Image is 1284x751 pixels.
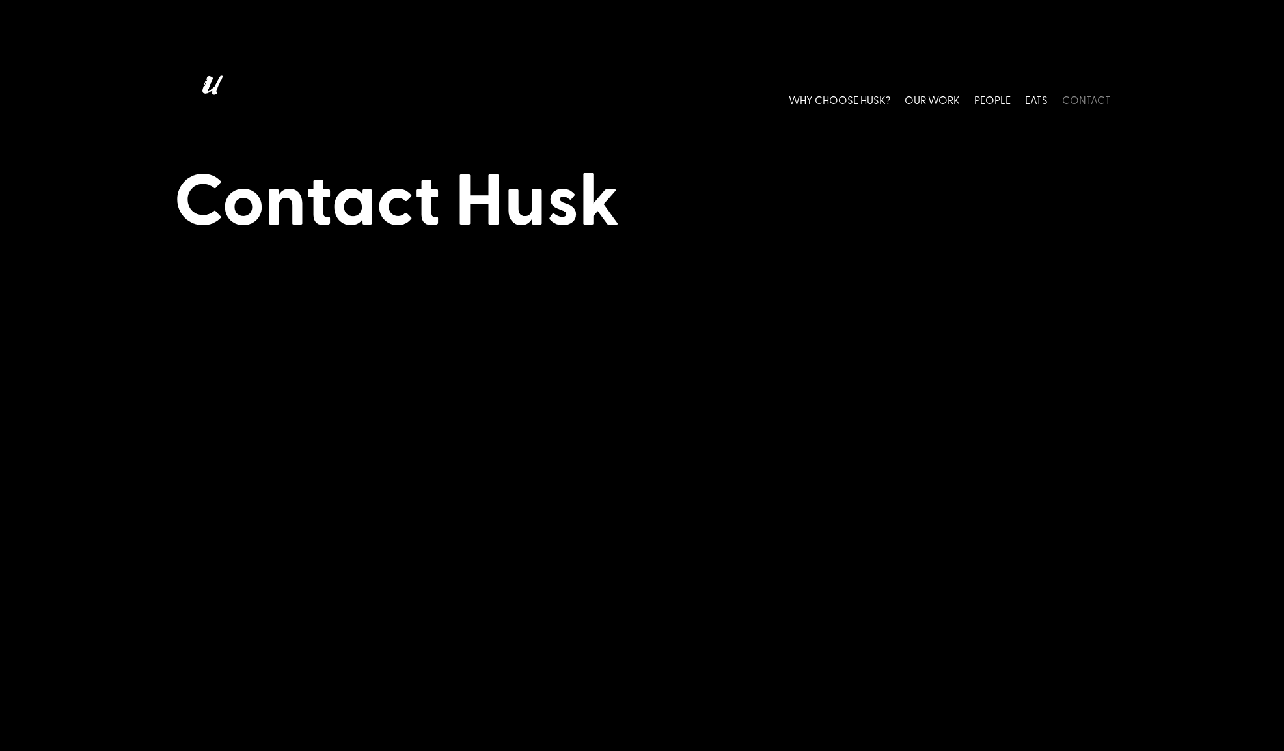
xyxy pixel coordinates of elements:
[974,70,1011,128] a: PEOPLE
[1062,70,1111,128] a: CONTACT
[1025,70,1048,128] a: EATS
[174,154,1111,246] h1: Contact Husk
[174,70,245,128] img: Husk logo
[905,70,960,128] a: OUR WORK
[789,70,890,128] a: WHY CHOOSE HUSK?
